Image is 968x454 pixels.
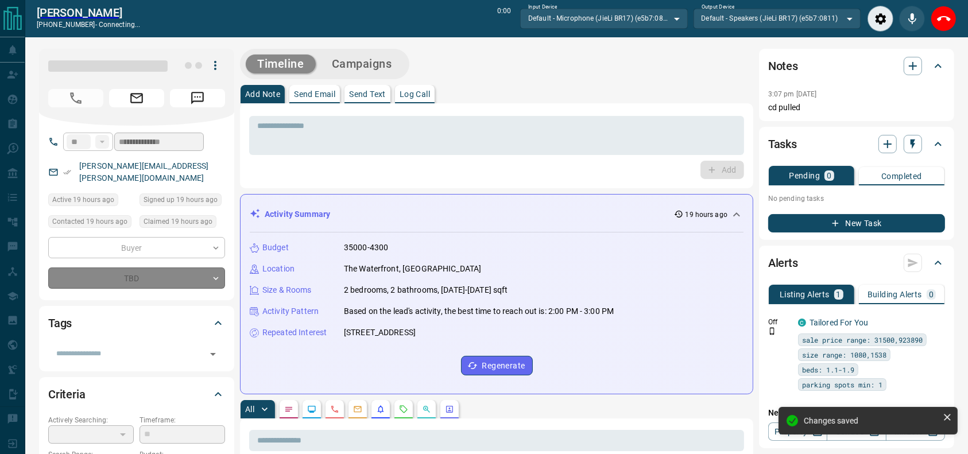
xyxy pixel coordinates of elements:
[802,349,886,360] span: size range: 1080,1538
[768,317,791,327] p: Off
[353,405,362,414] svg: Emails
[528,3,557,11] label: Input Device
[284,405,293,414] svg: Notes
[810,318,868,327] a: Tailored For You
[330,405,339,414] svg: Calls
[344,284,508,296] p: 2 bedrooms, 2 bathrooms, [DATE]-[DATE] sqft
[109,89,164,107] span: Email
[344,242,388,254] p: 35000-4300
[170,89,225,107] span: Message
[48,267,225,289] div: TBD
[768,190,945,207] p: No pending tasks
[262,263,295,275] p: Location
[144,194,218,205] span: Signed up 19 hours ago
[250,204,744,225] div: Activity Summary19 hours ago
[63,168,71,176] svg: Email Verified
[702,3,734,11] label: Output Device
[798,319,806,327] div: condos.ca
[868,6,893,32] div: Audio Settings
[52,216,127,227] span: Contacted 19 hours ago
[376,405,385,414] svg: Listing Alerts
[344,263,481,275] p: The Waterfront, [GEOGRAPHIC_DATA]
[789,172,820,180] p: Pending
[48,309,225,337] div: Tags
[307,405,316,414] svg: Lead Browsing Activity
[37,6,140,20] a: [PERSON_NAME]
[48,381,225,408] div: Criteria
[262,327,327,339] p: Repeated Interest
[768,407,945,419] p: New Alert:
[768,327,776,335] svg: Push Notification Only
[881,172,922,180] p: Completed
[802,379,882,390] span: parking spots min: 1
[497,6,511,32] p: 0:00
[804,416,938,425] div: Changes saved
[768,249,945,277] div: Alerts
[52,194,114,205] span: Active 19 hours ago
[400,90,430,98] p: Log Call
[48,215,134,231] div: Thu Aug 14 2025
[768,422,827,441] a: Property
[899,6,925,32] div: Mute
[768,214,945,232] button: New Task
[48,415,134,425] p: Actively Searching:
[827,172,831,180] p: 0
[768,90,817,98] p: 3:07 pm [DATE]
[245,90,280,98] p: Add Note
[245,405,254,413] p: All
[140,415,225,425] p: Timeframe:
[144,216,212,227] span: Claimed 19 hours ago
[99,21,140,29] span: connecting...
[399,405,408,414] svg: Requests
[694,9,861,28] div: Default - Speakers (JieLi BR17) (e5b7:0811)
[520,9,687,28] div: Default - Microphone (JieLi BR17) (e5b7:0811)
[262,242,289,254] p: Budget
[768,52,945,80] div: Notes
[461,356,533,375] button: Regenerate
[837,290,841,298] p: 1
[768,254,798,272] h2: Alerts
[349,90,386,98] p: Send Text
[265,208,330,220] p: Activity Summary
[48,193,134,209] div: Thu Aug 14 2025
[79,161,209,183] a: [PERSON_NAME][EMAIL_ADDRESS][PERSON_NAME][DOMAIN_NAME]
[344,305,614,317] p: Based on the lead's activity, the best time to reach out is: 2:00 PM - 3:00 PM
[344,327,416,339] p: [STREET_ADDRESS]
[780,290,830,298] p: Listing Alerts
[802,364,854,375] span: beds: 1.1-1.9
[929,290,934,298] p: 0
[802,334,923,346] span: sale price range: 31500,923890
[246,55,316,73] button: Timeline
[48,237,225,258] div: Buyer
[48,89,103,107] span: Call
[768,135,797,153] h2: Tasks
[48,314,72,332] h2: Tags
[262,284,312,296] p: Size & Rooms
[686,209,727,220] p: 19 hours ago
[445,405,454,414] svg: Agent Actions
[931,6,957,32] div: End Call
[262,305,319,317] p: Activity Pattern
[294,90,335,98] p: Send Email
[768,57,798,75] h2: Notes
[868,290,922,298] p: Building Alerts
[140,215,225,231] div: Thu Aug 14 2025
[768,102,945,114] p: cd pulled
[48,385,86,403] h2: Criteria
[422,405,431,414] svg: Opportunities
[37,20,140,30] p: [PHONE_NUMBER] -
[768,130,945,158] div: Tasks
[205,346,221,362] button: Open
[320,55,404,73] button: Campaigns
[140,193,225,209] div: Thu Aug 14 2025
